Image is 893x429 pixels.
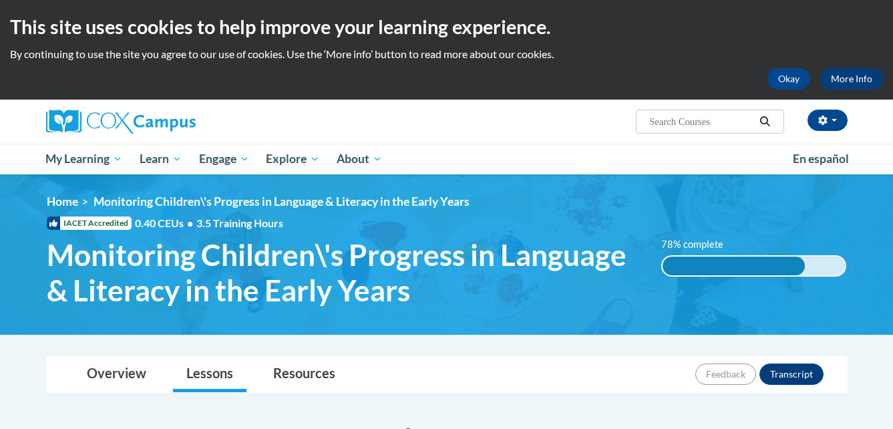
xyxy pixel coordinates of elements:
[140,151,182,167] span: Learn
[759,364,824,385] button: Transcript
[94,194,470,208] span: Monitoring Children\'s Progress in Language & Literacy in the Early Years
[26,144,868,174] div: Main menu
[808,110,848,131] button: Account Settings
[37,144,132,174] a: My Learning
[45,151,122,167] span: My Learning
[46,110,196,134] img: Cox Campus
[47,194,78,208] a: Home
[10,47,883,61] p: By continuing to use the site you agree to our use of cookies. Use the ‘More info’ button to read...
[661,237,738,252] label: 78% complete
[10,13,883,40] h2: This site uses cookies to help improve your learning experience.
[784,145,858,173] a: En español
[695,364,756,385] button: Feedback
[131,144,190,174] a: Learn
[47,237,641,308] span: Monitoring Children\'s Progress in Language & Literacy in the Early Years
[767,68,810,90] button: Okay
[196,217,283,229] span: 3.5 Training Hours
[260,357,349,392] a: Resources
[793,152,849,166] span: En español
[46,110,300,134] a: Cox Campus
[648,114,755,130] input: Search Courses
[820,68,883,90] a: More Info
[257,144,328,174] a: Explore
[187,217,193,229] span: •
[663,257,805,275] div: 78% complete
[47,217,132,230] span: IACET Accredited
[73,357,160,392] a: Overview
[266,151,319,167] span: Explore
[173,357,246,392] a: Lessons
[190,144,258,174] a: Engage
[328,144,391,174] a: About
[199,151,249,167] span: Engage
[337,151,382,167] span: About
[135,216,196,231] span: 0.40 CEUs
[755,114,775,130] button: Search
